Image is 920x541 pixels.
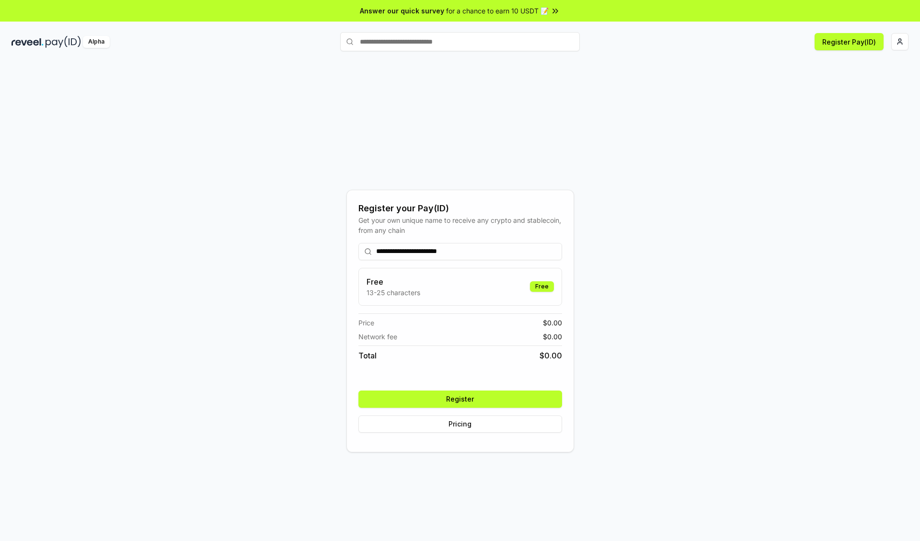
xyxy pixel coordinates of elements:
[358,215,562,235] div: Get your own unique name to receive any crypto and stablecoin, from any chain
[543,318,562,328] span: $ 0.00
[83,36,110,48] div: Alpha
[358,332,397,342] span: Network fee
[358,350,377,361] span: Total
[815,33,884,50] button: Register Pay(ID)
[360,6,444,16] span: Answer our quick survey
[358,415,562,433] button: Pricing
[11,36,44,48] img: reveel_dark
[540,350,562,361] span: $ 0.00
[358,318,374,328] span: Price
[543,332,562,342] span: $ 0.00
[446,6,549,16] span: for a chance to earn 10 USDT 📝
[530,281,554,292] div: Free
[367,276,420,288] h3: Free
[46,36,81,48] img: pay_id
[358,391,562,408] button: Register
[358,202,562,215] div: Register your Pay(ID)
[367,288,420,298] p: 13-25 characters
